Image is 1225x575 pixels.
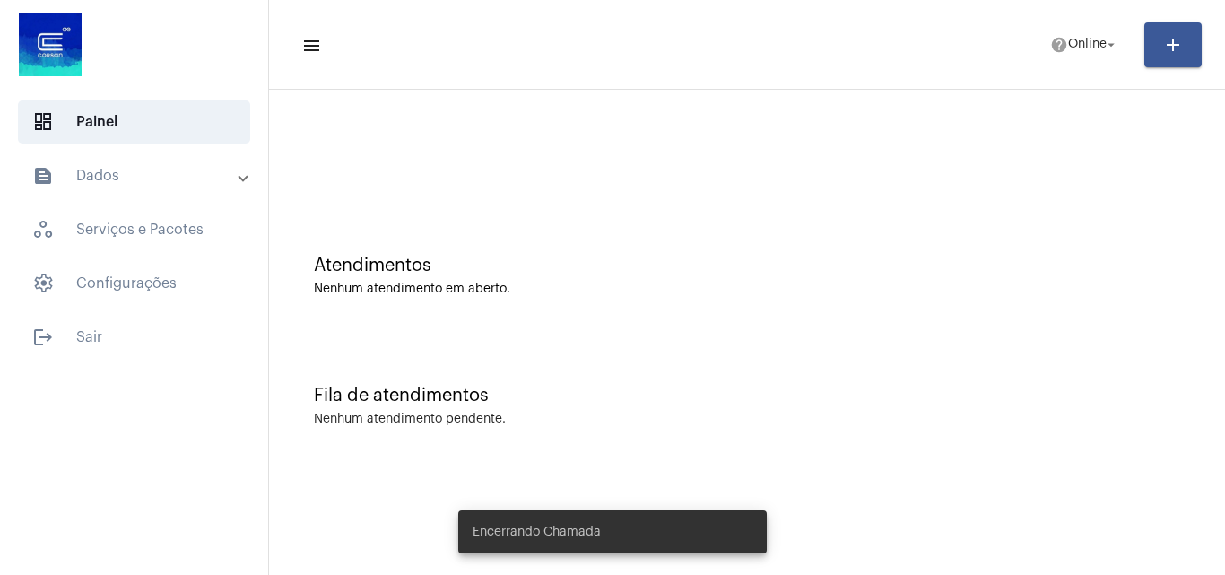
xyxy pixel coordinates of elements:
img: d4669ae0-8c07-2337-4f67-34b0df7f5ae4.jpeg [14,9,86,81]
button: Online [1039,27,1130,63]
span: Encerrando Chamada [473,523,601,541]
span: Serviços e Pacotes [18,208,250,251]
mat-icon: sidenav icon [32,327,54,348]
mat-icon: add [1162,34,1184,56]
span: Painel [18,100,250,144]
div: Nenhum atendimento em aberto. [314,283,1180,296]
mat-panel-title: Dados [32,165,239,187]
span: Sair [18,316,250,359]
span: sidenav icon [32,273,54,294]
div: Fila de atendimentos [314,386,1180,405]
span: sidenav icon [32,219,54,240]
div: Atendimentos [314,256,1180,275]
span: Configurações [18,262,250,305]
mat-icon: sidenav icon [32,165,54,187]
div: Nenhum atendimento pendente. [314,413,506,426]
span: sidenav icon [32,111,54,133]
mat-icon: sidenav icon [301,35,319,57]
mat-icon: arrow_drop_down [1103,37,1119,53]
mat-icon: help [1050,36,1068,54]
mat-expansion-panel-header: sidenav iconDados [11,154,268,197]
span: Online [1068,39,1107,51]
